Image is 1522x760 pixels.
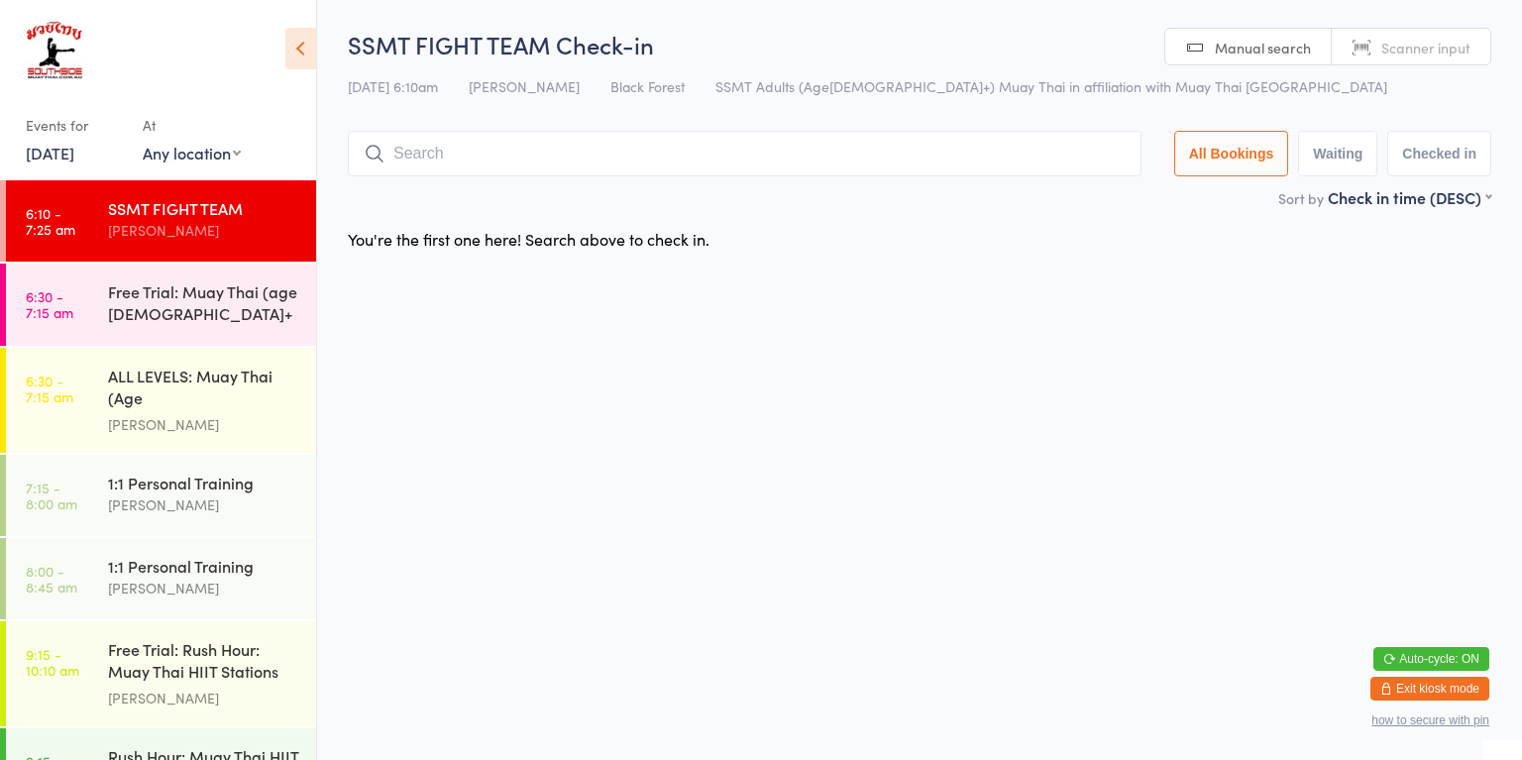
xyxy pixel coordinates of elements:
[26,205,75,237] time: 6:10 - 7:25 am
[1278,188,1324,208] label: Sort by
[715,76,1387,96] span: SSMT Adults (Age[DEMOGRAPHIC_DATA]+) Muay Thai in affiliation with Muay Thai [GEOGRAPHIC_DATA]
[20,15,88,89] img: Southside Muay Thai & Fitness
[26,646,79,678] time: 9:15 - 10:10 am
[108,280,299,329] div: Free Trial: Muay Thai (age [DEMOGRAPHIC_DATA]+ years)
[6,180,316,262] a: 6:10 -7:25 amSSMT FIGHT TEAM[PERSON_NAME]
[26,373,73,404] time: 6:30 - 7:15 am
[108,577,299,599] div: [PERSON_NAME]
[1328,186,1491,208] div: Check in time (DESC)
[26,563,77,595] time: 8:00 - 8:45 am
[6,264,316,346] a: 6:30 -7:15 amFree Trial: Muay Thai (age [DEMOGRAPHIC_DATA]+ years)
[108,365,299,413] div: ALL LEVELS: Muay Thai (Age [DEMOGRAPHIC_DATA]+)
[6,621,316,726] a: 9:15 -10:10 amFree Trial: Rush Hour: Muay Thai HIIT Stations (ag...[PERSON_NAME]
[1370,677,1489,701] button: Exit kiosk mode
[348,28,1491,60] h2: SSMT FIGHT TEAM Check-in
[108,413,299,436] div: [PERSON_NAME]
[1174,131,1289,176] button: All Bookings
[108,197,299,219] div: SSMT FIGHT TEAM
[1298,131,1377,176] button: Waiting
[108,638,299,687] div: Free Trial: Rush Hour: Muay Thai HIIT Stations (ag...
[1387,131,1491,176] button: Checked in
[143,142,241,163] div: Any location
[26,288,73,320] time: 6:30 - 7:15 am
[108,219,299,242] div: [PERSON_NAME]
[1381,38,1470,57] span: Scanner input
[348,76,438,96] span: [DATE] 6:10am
[6,455,316,536] a: 7:15 -8:00 am1:1 Personal Training[PERSON_NAME]
[348,131,1141,176] input: Search
[6,538,316,619] a: 8:00 -8:45 am1:1 Personal Training[PERSON_NAME]
[143,109,241,142] div: At
[1373,647,1489,671] button: Auto-cycle: ON
[26,480,77,511] time: 7:15 - 8:00 am
[108,493,299,516] div: [PERSON_NAME]
[108,555,299,577] div: 1:1 Personal Training
[26,142,74,163] a: [DATE]
[469,76,580,96] span: [PERSON_NAME]
[1215,38,1311,57] span: Manual search
[348,228,709,250] div: You're the first one here! Search above to check in.
[108,687,299,709] div: [PERSON_NAME]
[26,109,123,142] div: Events for
[108,472,299,493] div: 1:1 Personal Training
[610,76,685,96] span: Black Forest
[1371,713,1489,727] button: how to secure with pin
[6,348,316,453] a: 6:30 -7:15 amALL LEVELS: Muay Thai (Age [DEMOGRAPHIC_DATA]+)[PERSON_NAME]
